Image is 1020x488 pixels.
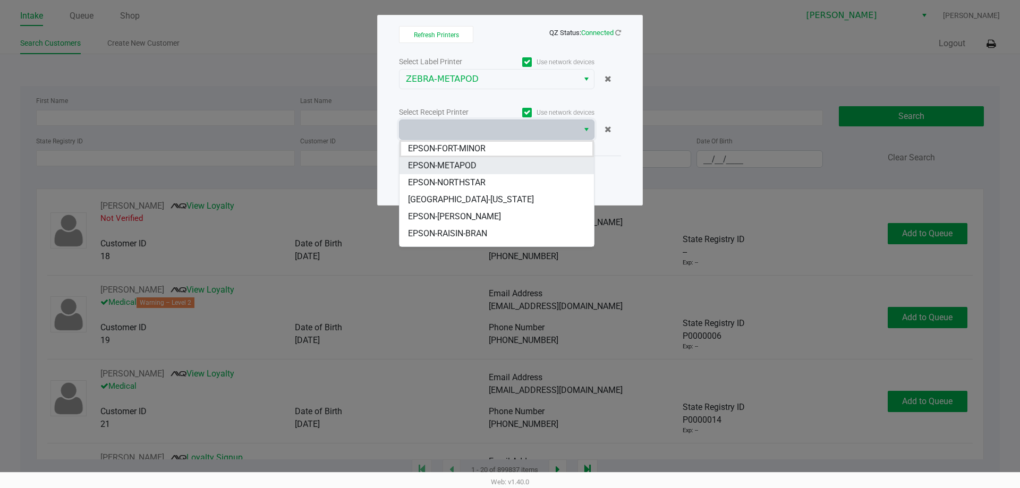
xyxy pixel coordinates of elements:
span: EPSON-FORT-MINOR [408,142,486,155]
span: EPSON-[PERSON_NAME] [408,210,501,223]
span: QZ Status: [549,29,621,37]
button: Select [579,70,594,89]
span: EPSON-METAPOD [408,159,477,172]
div: Select Label Printer [399,56,497,67]
span: Connected [581,29,614,37]
span: EPSON-NORTHSTAR [408,176,486,189]
span: Web: v1.40.0 [491,478,529,486]
span: ZEBRA-METAPOD [406,73,572,85]
span: EPSON-[PERSON_NAME] [408,244,501,257]
label: Use network devices [497,108,594,117]
button: Select [579,120,594,139]
div: Select Receipt Printer [399,107,497,118]
span: Refresh Printers [414,31,459,39]
span: EPSON-RAISIN-BRAN [408,227,487,240]
button: Refresh Printers [399,26,473,43]
label: Use network devices [497,57,594,67]
span: [GEOGRAPHIC_DATA]-[US_STATE] [408,193,534,206]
